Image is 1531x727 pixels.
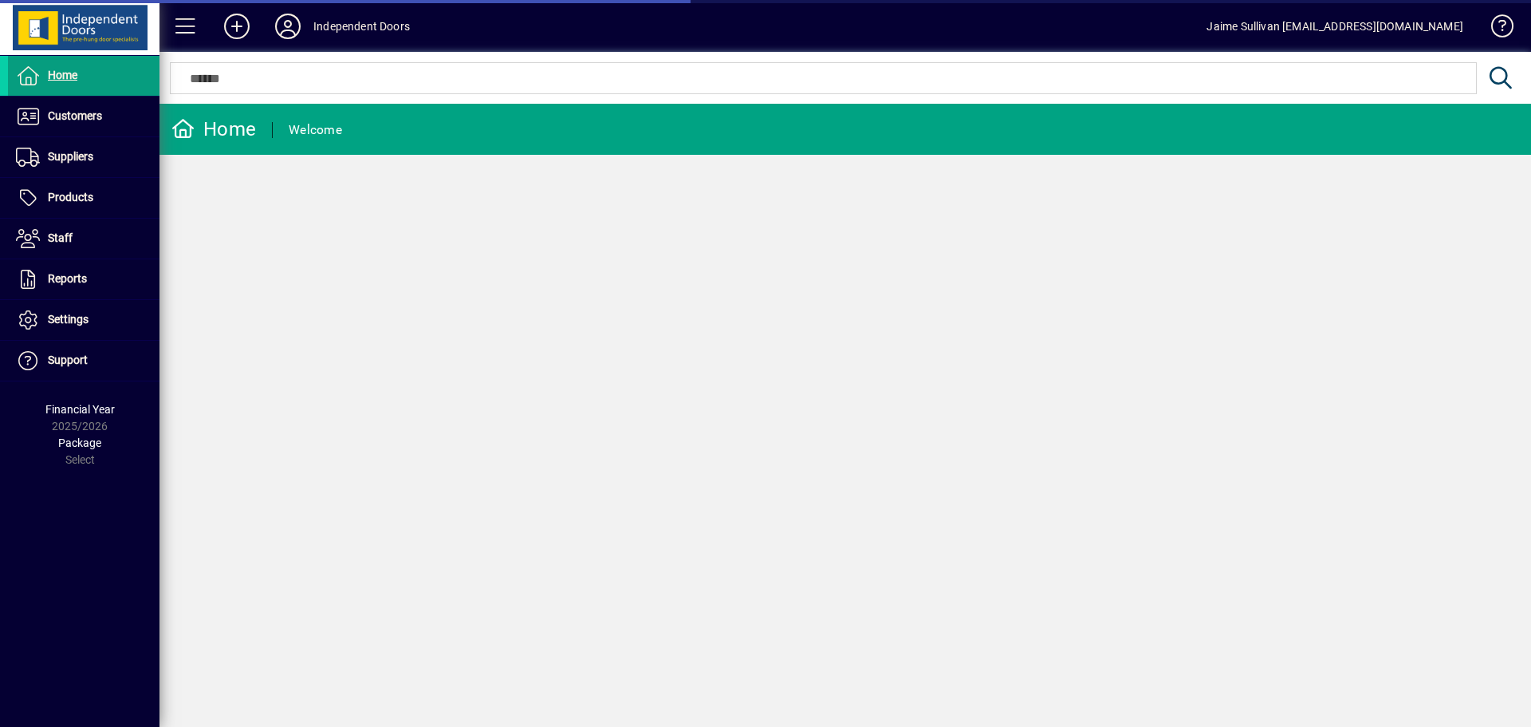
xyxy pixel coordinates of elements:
[8,137,159,177] a: Suppliers
[8,97,159,136] a: Customers
[8,219,159,259] a: Staff
[48,191,93,203] span: Products
[45,403,115,416] span: Financial Year
[8,259,159,299] a: Reports
[48,272,87,285] span: Reports
[1206,14,1463,39] div: Jaime Sullivan [EMAIL_ADDRESS][DOMAIN_NAME]
[262,12,313,41] button: Profile
[48,354,88,366] span: Support
[48,150,93,163] span: Suppliers
[171,117,256,142] div: Home
[289,117,342,143] div: Welcome
[8,300,159,340] a: Settings
[8,341,159,381] a: Support
[211,12,262,41] button: Add
[8,178,159,218] a: Products
[58,437,101,449] span: Package
[313,14,410,39] div: Independent Doors
[48,69,77,81] span: Home
[48,109,102,122] span: Customers
[1479,3,1511,55] a: Knowledge Base
[48,231,73,244] span: Staff
[48,313,89,326] span: Settings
